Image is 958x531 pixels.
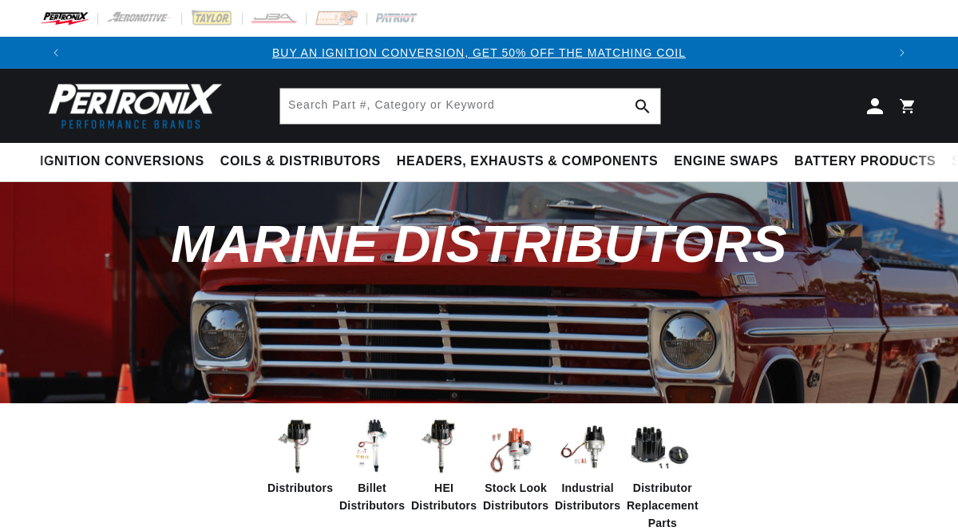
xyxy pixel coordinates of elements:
a: BUY AN IGNITION CONVERSION, GET 50% OFF THE MATCHING COIL [272,46,686,59]
a: Industrial Distributors Industrial Distributors [555,415,619,515]
span: Stock Look Distributors [483,479,548,515]
button: Translation missing: en.sections.announcements.previous_announcement [40,37,72,69]
span: Coils & Distributors [220,153,381,170]
summary: Headers, Exhausts & Components [389,143,666,180]
span: HEI Distributors [411,479,477,515]
span: Billet Distributors [339,479,405,515]
a: Distributors Distributors [267,415,331,497]
span: Battery Products [794,153,936,170]
button: Translation missing: en.sections.announcements.next_announcement [886,37,918,69]
a: Stock Look Distributors Stock Look Distributors [483,415,547,515]
span: Distributors [267,479,333,497]
button: Search Part #, Category or Keyword [625,89,660,124]
div: 1 of 3 [72,44,886,61]
span: Marine Distributors [171,215,787,273]
span: Industrial Distributors [555,479,620,515]
span: Headers, Exhausts & Components [397,153,658,170]
img: Distributor Replacement Parts [627,415,691,479]
summary: Battery Products [786,143,944,180]
span: Engine Swaps [674,153,778,170]
img: Pertronix [40,78,224,133]
summary: Coils & Distributors [212,143,389,180]
span: Ignition Conversions [40,153,204,170]
img: HEI Distributors [411,415,475,479]
input: Search Part #, Category or Keyword [280,89,660,124]
img: Billet Distributors [339,415,403,479]
img: Distributors [267,415,331,479]
a: HEI Distributors HEI Distributors [411,415,475,515]
summary: Engine Swaps [666,143,786,180]
div: Announcement [72,44,886,61]
a: Billet Distributors Billet Distributors [339,415,403,515]
summary: Ignition Conversions [40,143,212,180]
img: Industrial Distributors [555,415,619,479]
img: Stock Look Distributors [483,415,547,479]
